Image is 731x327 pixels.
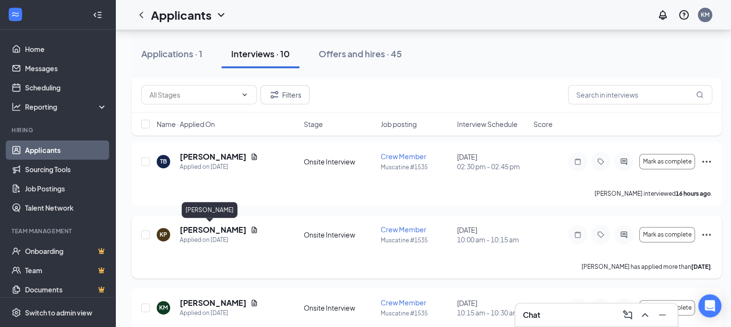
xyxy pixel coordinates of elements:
button: Mark as complete [639,227,695,242]
div: TB [160,157,167,165]
button: Filter Filters [260,85,310,104]
div: Hiring [12,126,105,134]
span: 02:30 pm - 02:45 pm [457,162,528,171]
div: [PERSON_NAME] [182,202,237,218]
svg: Ellipses [701,229,712,240]
svg: Filter [269,89,280,101]
svg: Document [250,153,258,161]
svg: Minimize [657,309,668,321]
span: 10:15 am - 10:30 am [457,308,528,317]
a: DocumentsCrown [25,280,107,299]
svg: ChevronDown [241,91,248,99]
svg: ComposeMessage [622,309,633,321]
div: Applied on [DATE] [180,308,258,318]
div: Applications · 1 [141,48,202,60]
input: All Stages [149,89,237,100]
svg: ChevronLeft [136,9,147,21]
div: Interviews · 10 [231,48,290,60]
button: ComposeMessage [620,307,635,323]
button: ChevronUp [637,307,653,323]
svg: Settings [12,308,21,317]
svg: Note [572,231,583,239]
div: KM [701,11,709,19]
a: OnboardingCrown [25,241,107,261]
a: Sourcing Tools [25,160,107,179]
div: Team Management [12,227,105,235]
p: Muscatine #1535 [381,163,451,171]
span: Mark as complete [643,158,691,165]
svg: Collapse [93,10,102,20]
svg: ChevronUp [639,309,651,321]
svg: ActiveChat [618,158,630,165]
svg: Document [250,226,258,234]
span: Job posting [381,119,417,129]
div: Onsite Interview [304,230,374,239]
div: Onsite Interview [304,157,374,166]
svg: QuestionInfo [678,9,690,21]
a: Talent Network [25,198,107,217]
div: Offers and hires · 45 [319,48,402,60]
div: [DATE] [457,298,528,317]
div: [DATE] [457,225,528,244]
svg: Analysis [12,102,21,112]
span: Mark as complete [643,231,691,238]
span: Name · Applied On [157,119,215,129]
button: Minimize [655,307,670,323]
h5: [PERSON_NAME] [180,225,247,235]
div: Applied on [DATE] [180,162,258,172]
svg: Tag [595,158,607,165]
div: KP [160,230,167,239]
h5: [PERSON_NAME] [180,151,247,162]
span: Crew Member [381,298,426,307]
h5: [PERSON_NAME] [180,298,247,308]
div: KM [159,303,168,312]
a: TeamCrown [25,261,107,280]
h3: Chat [523,310,540,320]
svg: ActiveChat [618,231,630,239]
span: Interview Schedule [457,119,518,129]
span: Crew Member [381,152,426,161]
div: Applied on [DATE] [180,235,258,245]
p: Muscatine #1535 [381,309,451,317]
svg: Note [572,158,583,165]
a: Messages [25,59,107,78]
svg: WorkstreamLogo [11,10,20,19]
input: Search in interviews [568,85,712,104]
div: Reporting [25,102,108,112]
h1: Applicants [151,7,211,23]
div: [DATE] [457,152,528,171]
span: Score [533,119,553,129]
p: [PERSON_NAME] has applied more than . [582,263,712,271]
svg: Tag [595,231,607,239]
a: Applicants [25,140,107,160]
div: Open Intercom Messenger [698,294,721,317]
span: Stage [304,119,323,129]
svg: MagnifyingGlass [696,91,704,99]
b: [DATE] [691,263,711,270]
svg: Notifications [657,9,669,21]
b: 16 hours ago [676,190,711,197]
div: Onsite Interview [304,303,374,313]
p: [PERSON_NAME] interviewed . [595,189,712,198]
button: Mark as complete [639,154,695,169]
p: Muscatine #1535 [381,236,451,244]
a: Job Postings [25,179,107,198]
span: 10:00 am - 10:15 am [457,235,528,244]
svg: ChevronDown [215,9,227,21]
svg: Document [250,299,258,307]
div: Switch to admin view [25,308,92,317]
span: Crew Member [381,225,426,234]
button: Mark as complete [639,300,695,315]
a: Home [25,39,107,59]
svg: Ellipses [701,156,712,167]
a: Scheduling [25,78,107,97]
